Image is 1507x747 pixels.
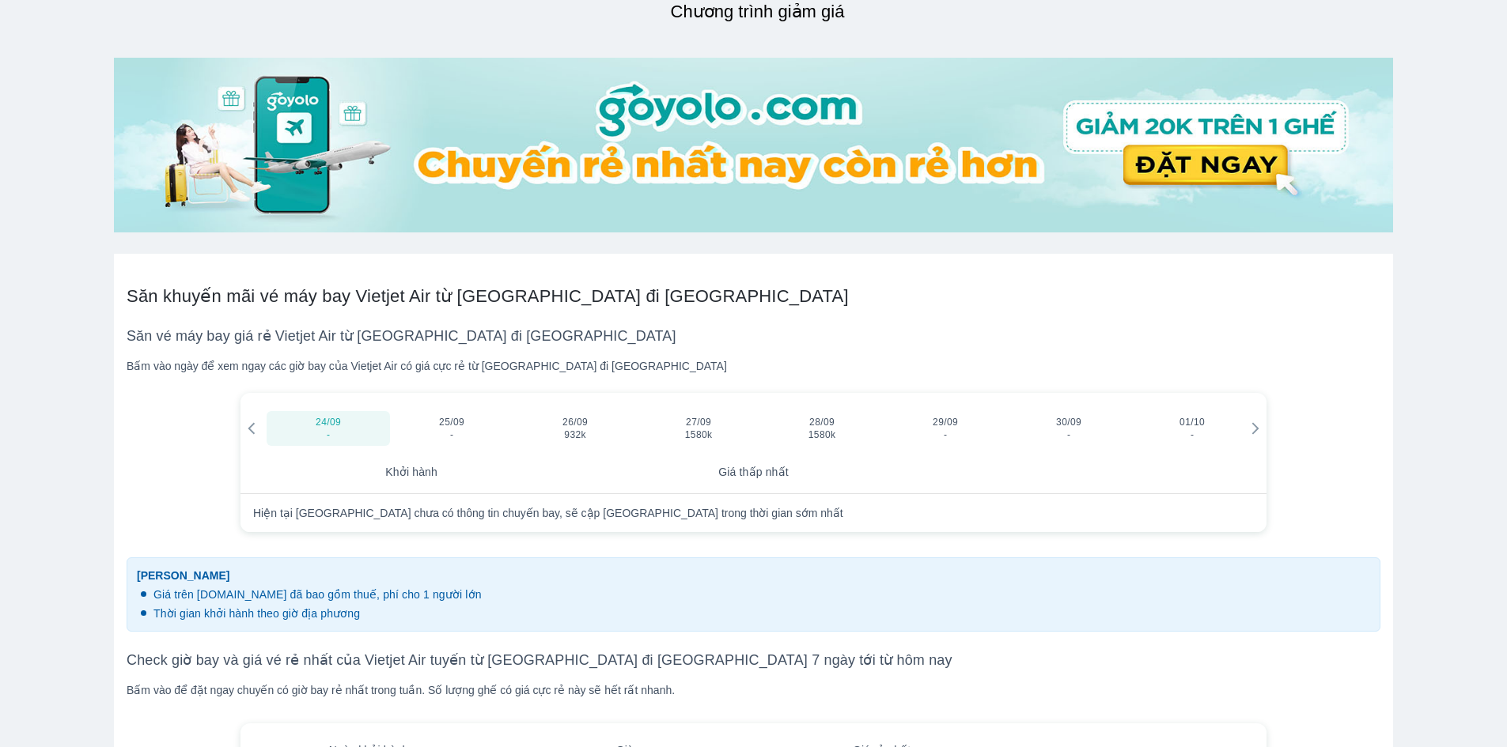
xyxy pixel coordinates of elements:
[439,416,464,428] span: 25/09
[127,326,1380,345] h3: Săn vé máy bay giá rẻ Vietjet Air từ [GEOGRAPHIC_DATA] đi [GEOGRAPHIC_DATA]
[127,682,1380,698] div: Bấm vào để đặt ngay chuyến có giờ bay rẻ nhất trong tuần. Số lượng ghế có giá cực rẻ này sẽ hết r...
[316,416,341,428] span: 24/09
[240,451,1267,532] table: simple table
[114,58,1393,232] img: banner-home
[1024,428,1113,441] span: -
[653,428,743,441] span: 1580k
[253,507,1254,519] div: Hiện tại [GEOGRAPHIC_DATA] chưa có thông tin chuyến bay, sẽ cập [GEOGRAPHIC_DATA] trong thời gian...
[240,451,582,494] th: Khởi hành
[933,416,958,428] span: 29/09
[153,587,1370,602] p: Giá trên [DOMAIN_NAME] đã bao gồm thuế, phí cho 1 người lớn
[127,285,1380,307] h2: Săn khuyến mãi vé máy bay Vietjet Air từ [GEOGRAPHIC_DATA] đi [GEOGRAPHIC_DATA]
[1056,416,1081,428] span: 30/09
[900,428,990,441] span: -
[153,606,1370,621] p: Thời gian khởi hành theo giờ địa phương
[137,568,1370,583] span: [PERSON_NAME]
[127,358,1380,374] div: Bấm vào ngày để xem ngay các giờ bay của Vietjet Air có giá cực rẻ từ [GEOGRAPHIC_DATA] đi [GEOGR...
[686,416,711,428] span: 27/09
[1147,428,1236,441] span: -
[1179,416,1205,428] span: 01/10
[562,416,588,428] span: 26/09
[777,428,866,441] span: 1580k
[283,428,373,441] span: -
[530,428,619,441] span: 932k
[127,651,1380,670] h3: Check giờ bay và giá vé rẻ nhất của Vietjet Air tuyến từ [GEOGRAPHIC_DATA] đi [GEOGRAPHIC_DATA] 7...
[809,416,835,428] span: 28/09
[582,451,924,494] th: Giá thấp nhất
[407,428,496,441] span: -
